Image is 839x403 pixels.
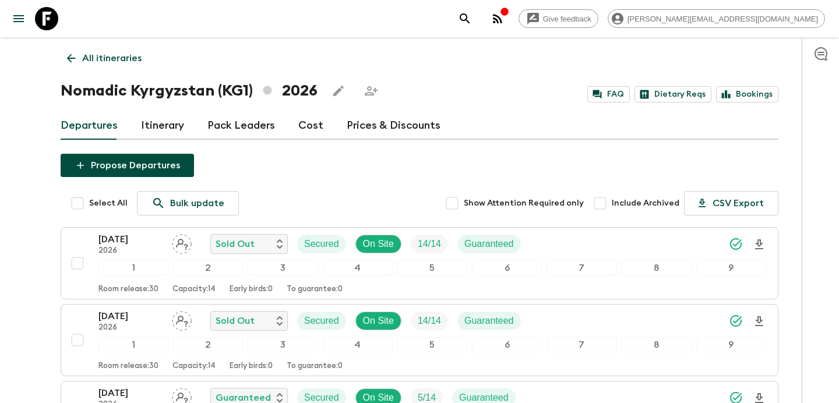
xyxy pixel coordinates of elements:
[297,312,346,330] div: Secured
[98,260,168,275] div: 1
[547,260,616,275] div: 7
[472,260,542,275] div: 6
[173,337,243,352] div: 2
[61,112,118,140] a: Departures
[418,314,441,328] p: 14 / 14
[752,314,766,328] svg: Download Onboarding
[172,238,192,247] span: Assign pack leader
[587,86,630,102] a: FAQ
[622,260,692,275] div: 8
[729,237,743,251] svg: Synced Successfully
[472,337,542,352] div: 6
[397,337,467,352] div: 5
[230,362,273,371] p: Early birds: 0
[355,312,401,330] div: On Site
[453,7,477,30] button: search adventures
[89,197,128,209] span: Select All
[287,285,343,294] p: To guarantee: 0
[684,191,778,215] button: CSV Export
[61,47,148,70] a: All itineraries
[297,235,346,253] div: Secured
[752,238,766,252] svg: Download Onboarding
[622,337,692,352] div: 8
[98,232,163,246] p: [DATE]
[61,79,318,102] h1: Nomadic Kyrgyzstan (KG1) 2026
[137,191,239,215] a: Bulk update
[170,196,224,210] p: Bulk update
[207,112,275,140] a: Pack Leaders
[61,154,194,177] button: Propose Departures
[347,112,440,140] a: Prices & Discounts
[98,246,163,256] p: 2026
[327,79,350,102] button: Edit this itinerary
[61,227,778,299] button: [DATE]2026Assign pack leaderSold OutSecuredOn SiteTrip FillGuaranteed123456789Room release:30Capa...
[287,362,343,371] p: To guarantee: 0
[519,9,598,28] a: Give feedback
[411,235,448,253] div: Trip Fill
[537,15,598,23] span: Give feedback
[230,285,273,294] p: Early birds: 0
[304,237,339,251] p: Secured
[716,86,778,102] a: Bookings
[304,314,339,328] p: Secured
[172,314,192,324] span: Assign pack leader
[355,235,401,253] div: On Site
[216,237,255,251] p: Sold Out
[172,362,216,371] p: Capacity: 14
[248,260,318,275] div: 3
[612,197,679,209] span: Include Archived
[729,314,743,328] svg: Synced Successfully
[172,391,192,401] span: Assign pack leader
[363,237,394,251] p: On Site
[621,15,824,23] span: [PERSON_NAME][EMAIL_ADDRESS][DOMAIN_NAME]
[141,112,184,140] a: Itinerary
[98,337,168,352] div: 1
[82,51,142,65] p: All itineraries
[323,260,393,275] div: 4
[464,237,514,251] p: Guaranteed
[173,260,243,275] div: 2
[98,285,158,294] p: Room release: 30
[359,79,383,102] span: Share this itinerary
[172,285,216,294] p: Capacity: 14
[298,112,323,140] a: Cost
[61,304,778,376] button: [DATE]2026Assign pack leaderSold OutSecuredOn SiteTrip FillGuaranteed123456789Room release:30Capa...
[411,312,448,330] div: Trip Fill
[363,314,394,328] p: On Site
[608,9,825,28] div: [PERSON_NAME][EMAIL_ADDRESS][DOMAIN_NAME]
[7,7,30,30] button: menu
[98,386,163,400] p: [DATE]
[547,337,616,352] div: 7
[98,362,158,371] p: Room release: 30
[696,260,766,275] div: 9
[248,337,318,352] div: 3
[464,197,584,209] span: Show Attention Required only
[216,314,255,328] p: Sold Out
[323,337,393,352] div: 4
[464,314,514,328] p: Guaranteed
[98,309,163,323] p: [DATE]
[634,86,711,102] a: Dietary Reqs
[397,260,467,275] div: 5
[696,337,766,352] div: 9
[418,237,441,251] p: 14 / 14
[98,323,163,333] p: 2026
